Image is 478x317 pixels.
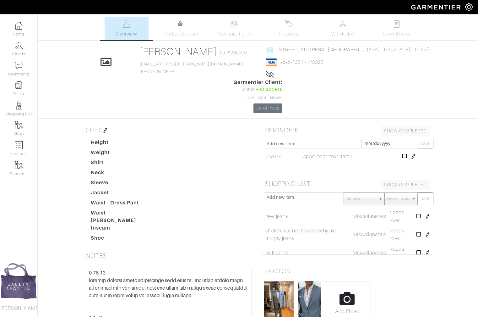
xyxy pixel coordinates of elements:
img: wardrobe-487a4870c1b7c33e795ec22d11cfc2ed9d08956e64fb3008fe2437562e282088.svg [339,20,347,28]
img: stylists-icon-eb353228a002819b7ec25b43dbf5f0378dd9e0616d9560372ff212230b889e62.png [15,102,23,109]
dt: Inseam [86,224,158,234]
img: orders-icon-0abe47150d42831381b5fb84f609e132dff9fe21cb692f30cb5eec754e2cba89.png [15,141,23,149]
span: [PHONE_NUMBER] [139,62,243,74]
span: Invoices [279,30,298,38]
img: measurements-466bbee1fd09ba9460f595b01e5d73f9e2bff037440d3c8f018324cb6cdf7a4a.svg [231,20,238,28]
span: Product Library [163,30,198,38]
span: [DATE] [265,153,282,160]
input: Add new item... [264,139,362,148]
dt: Weight [86,149,158,159]
span: Needs Now [387,193,409,205]
img: comment-icon-a0a6a9ef722e966f86d9cbdc48e553b5cf19dbc54f86b18d962a5391bc8f6eb6.png [15,62,23,70]
dt: Height [86,139,158,149]
img: visa-934b35602734be37eb7d5d7e5dbcd2044c359bf20a24dc3361ca3fa54326a8a7.png [266,58,277,66]
img: pen-cf24a1663064a2ec1b9c1bd2387e9de7a2fa800b781884d57f21acf72779bad2.png [425,250,430,255]
span: Has access [255,86,282,93]
h5: SIZES [84,124,253,136]
img: pen-cf24a1663064a2ec1b9c1bd2387e9de7a2fa800b781884d57f21acf72779bad2.png [103,128,108,133]
h5: REMINDERS [263,124,432,136]
span: Look Books [383,30,411,38]
span: Needs Now [389,246,404,259]
a: Product Library [159,20,203,38]
img: basicinfo-40fd8af6dae0f16599ec9e87c0ef1c0a1fdea2edbe929e3d69a839185d80c458.svg [122,20,130,28]
a: xxxx-1301 - 4/2026 [280,59,323,65]
span: Retailer [346,193,376,205]
a: SHOW COMPLETED [381,180,430,190]
img: reminder-icon-8004d30b9f0a5d33ae49ab947aed9ed385cf756f9e5892f1edd6e32f2345188e.png [15,81,23,89]
span: Miscellaneous [353,250,386,256]
div: Last Login: Never [233,94,282,101]
a: Wardrobe [321,17,365,40]
a: Send Invite [253,103,282,113]
dt: Shirt [86,159,158,169]
a: stretch, but not too stretchy like mugsy jeans [265,227,350,242]
a: Overview [105,17,149,40]
span: Needs Now [389,228,404,241]
dt: Jacket [86,189,158,199]
a: Measurements [213,17,257,40]
h5: SHOPPING LIST [263,177,432,190]
img: orders-27d20c2124de7fd6de4e0e44c1d41de31381a507db9b33961299e4e07d508b8c.svg [285,20,293,28]
span: Miscellaneous [353,214,386,219]
img: garments-icon-b7da505a4dc4fd61783c78ac3ca0ef83fa9d6f193b1c9dc38574b1d14d53ca28.png [15,121,23,129]
a: [PERSON_NAME] [139,46,217,57]
span: Measurements [218,30,252,38]
span: Miscellaneous [353,232,386,237]
a: new jeans [265,213,288,220]
span: Overview [116,30,137,38]
h5: NOTES [84,249,253,262]
span: [STREET_ADDRESS] [GEOGRAPHIC_DATA], [US_STATE] - 60625 [277,47,429,53]
img: clients-icon-6bae9207a08558b7cb47a8932f037763ab4055f8c8b6bfacd5dc20c3e0201464.png [15,42,23,49]
span: ID: #206209 [220,49,247,57]
div: Status: [233,86,282,93]
input: Add new item [264,192,344,202]
dt: Neck [86,169,158,179]
span: Needs Now [389,210,404,223]
dt: Sleeve [86,179,158,189]
img: garments-icon-b7da505a4dc4fd61783c78ac3ca0ef83fa9d6f193b1c9dc38574b1d14d53ca28.png [15,161,23,169]
button: SAVE [418,192,433,205]
a: Invoices [267,17,311,40]
button: SAVE [418,139,433,148]
img: todo-9ac3debb85659649dc8f770b8b6100bb5dab4b48dedcbae339e5042a72dfd3cc.svg [393,20,401,28]
a: SHOW COMPLETED [381,126,430,136]
dt: Waist - Dress Pant [86,199,158,209]
span: Garmentier Client: [233,79,282,86]
h5: PHOTOS [263,265,432,277]
a: twill pants [265,249,289,257]
img: pen-cf24a1663064a2ec1b9c1bd2387e9de7a2fa800b781884d57f21acf72779bad2.png [425,232,430,237]
span: sport coat next time? [303,153,352,160]
img: pen-cf24a1663064a2ec1b9c1bd2387e9de7a2fa800b781884d57f21acf72779bad2.png [411,154,416,159]
img: pen-cf24a1663064a2ec1b9c1bd2387e9de7a2fa800b781884d57f21acf72779bad2.png [425,214,430,219]
a: [STREET_ADDRESS] [GEOGRAPHIC_DATA], [US_STATE] - 60625 [266,46,429,53]
dt: Shoe [86,234,158,244]
a: Look Books [375,17,419,40]
dt: Waist - [PERSON_NAME] [86,209,158,224]
span: Wardrobe [331,30,354,38]
img: dashboard-icon-dbcd8f5a0b271acd01030246c82b418ddd0df26cd7fceb0bd07c9910d44c42f6.png [15,22,23,30]
img: garmentier-logo-header-white-b43fb05a5012e4ada735d5af1a66efaba907eab6374d6393d1fbf88cb4ef424d.png [408,2,465,13]
a: [EMAIL_ADDRESS][PERSON_NAME][DOMAIN_NAME] [139,62,243,66]
img: gear-icon-white-bd11855cb880d31180b6d7d6211b90ccbf57a29d726f0c71d8c61bd08dd39cc2.png [465,3,473,11]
